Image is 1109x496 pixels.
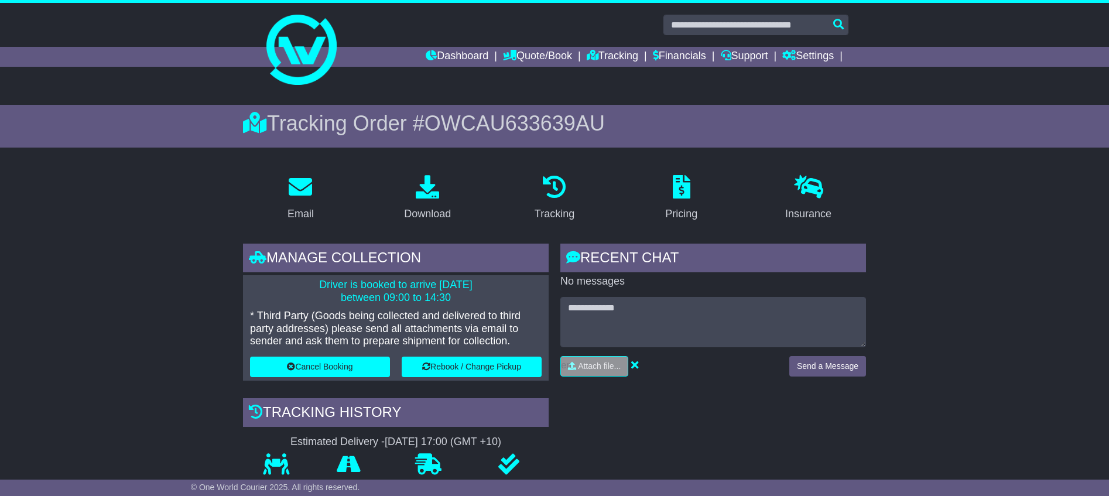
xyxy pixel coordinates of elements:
[243,111,866,136] div: Tracking Order #
[535,206,574,222] div: Tracking
[503,47,572,67] a: Quote/Book
[426,47,488,67] a: Dashboard
[250,357,390,377] button: Cancel Booking
[778,171,839,226] a: Insurance
[425,111,605,135] span: OWCAU633639AU
[287,206,314,222] div: Email
[243,436,549,449] div: Estimated Delivery -
[527,171,582,226] a: Tracking
[396,171,458,226] a: Download
[560,244,866,275] div: RECENT CHAT
[785,206,831,222] div: Insurance
[385,436,501,449] div: [DATE] 17:00 (GMT +10)
[721,47,768,67] a: Support
[402,357,542,377] button: Rebook / Change Pickup
[243,398,549,430] div: Tracking history
[191,483,360,492] span: © One World Courier 2025. All rights reserved.
[560,275,866,288] p: No messages
[404,206,451,222] div: Download
[789,356,866,377] button: Send a Message
[653,47,706,67] a: Financials
[587,47,638,67] a: Tracking
[665,206,697,222] div: Pricing
[658,171,705,226] a: Pricing
[243,244,549,275] div: Manage collection
[250,279,542,304] p: Driver is booked to arrive [DATE] between 09:00 to 14:30
[280,171,321,226] a: Email
[782,47,834,67] a: Settings
[250,310,542,348] p: * Third Party (Goods being collected and delivered to third party addresses) please send all atta...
